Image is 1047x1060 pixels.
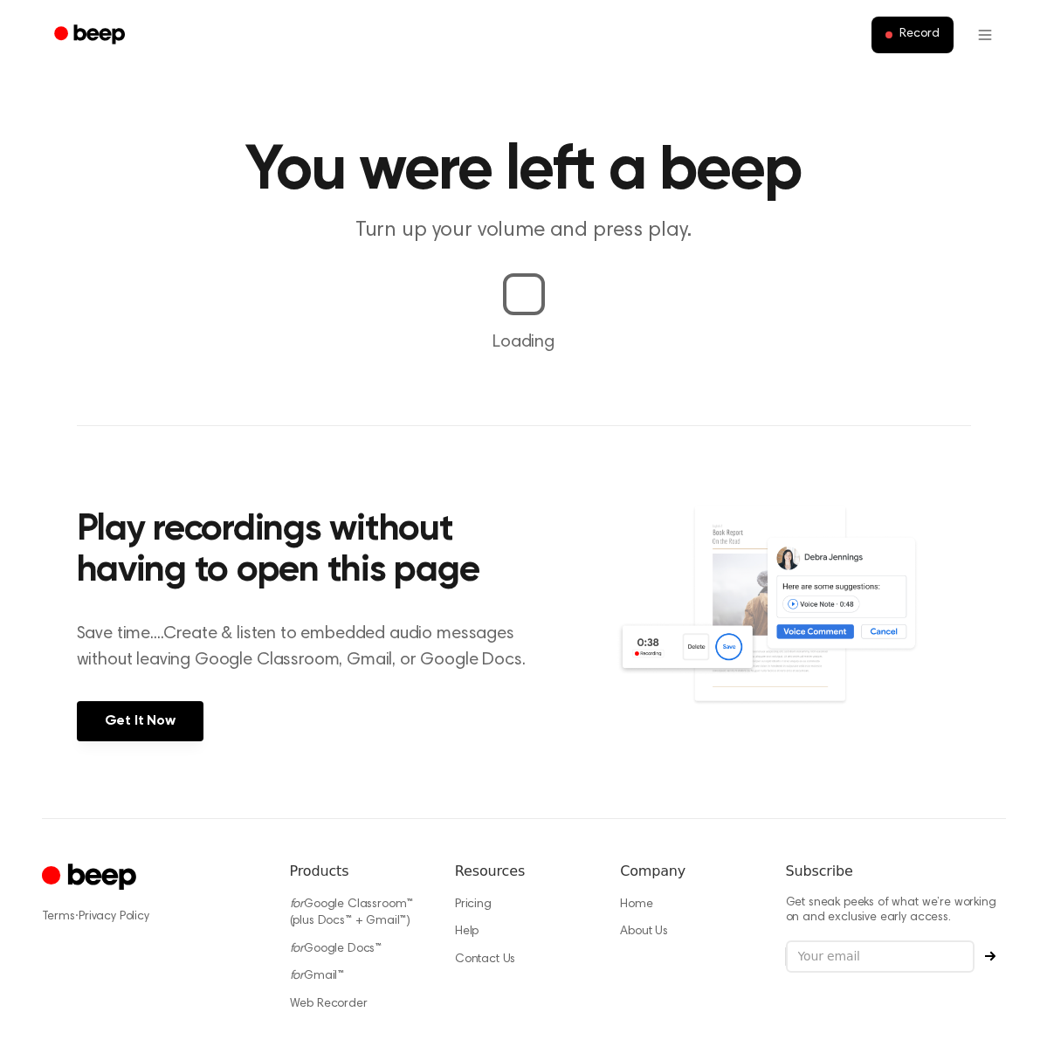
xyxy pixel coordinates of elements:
[77,140,971,203] h1: You were left a beep
[899,27,939,43] span: Record
[455,953,515,966] a: Contact Us
[455,926,479,938] a: Help
[871,17,953,53] button: Record
[290,970,305,982] i: for
[189,217,859,245] p: Turn up your volume and press play.
[77,510,548,593] h2: Play recordings without having to open this page
[455,861,592,882] h6: Resources
[964,14,1006,56] button: Open menu
[616,505,970,740] img: Voice Comments on Docs and Recording Widget
[290,898,305,911] i: for
[42,861,141,895] a: Cruip
[620,861,757,882] h6: Company
[290,943,305,955] i: for
[79,911,149,923] a: Privacy Policy
[77,701,203,741] a: Get It Now
[975,951,1006,961] button: Subscribe
[42,18,141,52] a: Beep
[290,970,345,982] a: forGmail™
[620,898,652,911] a: Home
[786,896,1006,926] p: Get sneak peeks of what we’re working on and exclusive early access.
[290,898,414,928] a: forGoogle Classroom™ (plus Docs™ + Gmail™)
[290,861,427,882] h6: Products
[42,908,262,926] div: ·
[290,998,368,1010] a: Web Recorder
[620,926,668,938] a: About Us
[455,898,492,911] a: Pricing
[77,621,548,673] p: Save time....Create & listen to embedded audio messages without leaving Google Classroom, Gmail, ...
[42,911,75,923] a: Terms
[786,861,1006,882] h6: Subscribe
[21,329,1026,355] p: Loading
[290,943,382,955] a: forGoogle Docs™
[786,940,975,974] input: Your email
